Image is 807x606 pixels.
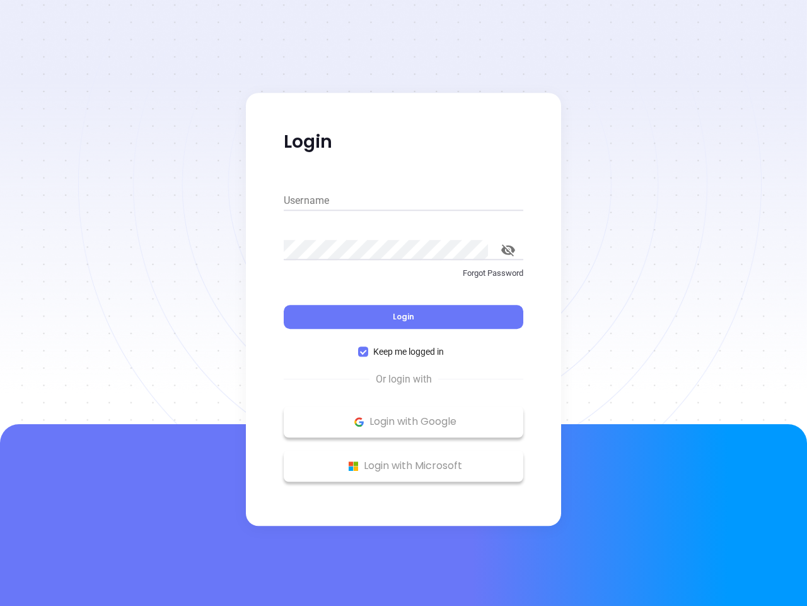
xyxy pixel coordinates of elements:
button: Microsoft Logo Login with Microsoft [284,450,523,482]
span: Or login with [369,372,438,387]
p: Login [284,131,523,153]
img: Google Logo [351,414,367,430]
button: Login [284,305,523,329]
span: Keep me logged in [368,345,449,359]
img: Microsoft Logo [345,458,361,474]
p: Login with Google [290,412,517,431]
p: Login with Microsoft [290,456,517,475]
button: toggle password visibility [493,235,523,265]
span: Login [393,311,414,322]
p: Forgot Password [284,267,523,280]
a: Forgot Password [284,267,523,290]
button: Google Logo Login with Google [284,406,523,437]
